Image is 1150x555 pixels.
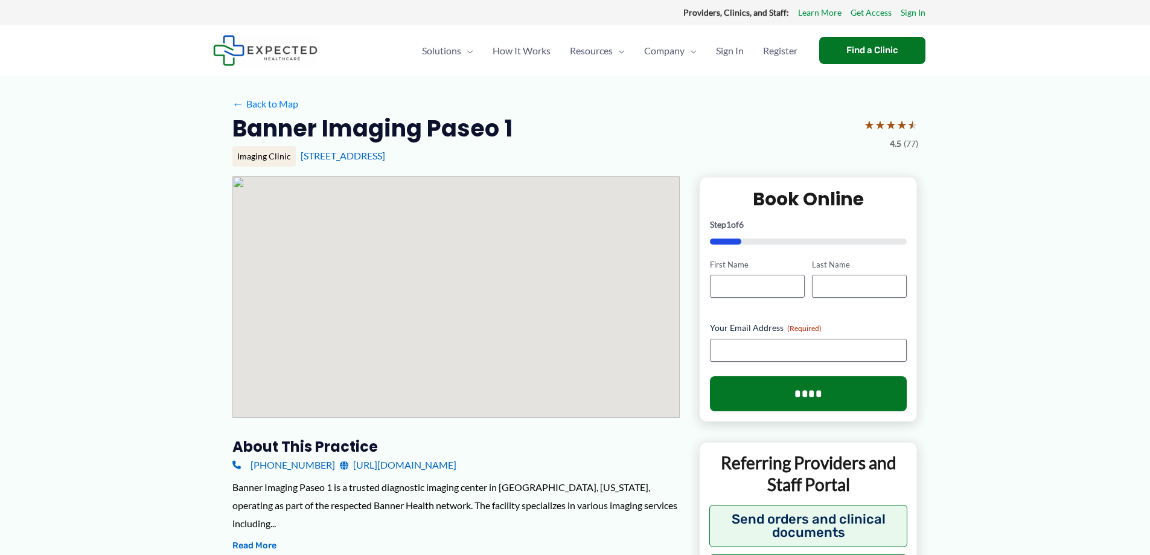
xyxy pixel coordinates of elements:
h2: Banner Imaging Paseo 1 [232,114,513,143]
a: Register [753,30,807,72]
span: 1 [726,219,731,229]
span: Menu Toggle [685,30,697,72]
div: Imaging Clinic [232,146,296,167]
div: Banner Imaging Paseo 1 is a trusted diagnostic imaging center in [GEOGRAPHIC_DATA], [US_STATE], o... [232,478,680,532]
p: Step of [710,220,907,229]
a: CompanyMenu Toggle [634,30,706,72]
span: (77) [904,136,918,152]
span: ★ [886,114,896,136]
span: ★ [896,114,907,136]
label: First Name [710,259,805,271]
span: 4.5 [890,136,901,152]
a: Find a Clinic [819,37,925,64]
button: Read More [232,539,276,553]
span: Menu Toggle [461,30,473,72]
a: Learn More [798,5,842,21]
p: Referring Providers and Staff Portal [709,452,908,496]
span: Menu Toggle [613,30,625,72]
a: ←Back to Map [232,95,298,113]
span: ← [232,98,244,109]
a: Sign In [901,5,925,21]
nav: Primary Site Navigation [412,30,807,72]
a: Sign In [706,30,753,72]
span: ★ [907,114,918,136]
span: How It Works [493,30,551,72]
span: Company [644,30,685,72]
span: Register [763,30,797,72]
span: Solutions [422,30,461,72]
h3: About this practice [232,437,680,456]
span: ★ [875,114,886,136]
a: SolutionsMenu Toggle [412,30,483,72]
span: 6 [739,219,744,229]
label: Last Name [812,259,907,271]
a: ResourcesMenu Toggle [560,30,634,72]
a: How It Works [483,30,560,72]
span: (Required) [787,324,822,333]
h2: Book Online [710,187,907,211]
a: [STREET_ADDRESS] [301,150,385,161]
a: Get Access [851,5,892,21]
button: Send orders and clinical documents [709,505,908,547]
label: Your Email Address [710,322,907,334]
span: Sign In [716,30,744,72]
span: Resources [570,30,613,72]
a: [URL][DOMAIN_NAME] [340,456,456,474]
span: ★ [864,114,875,136]
strong: Providers, Clinics, and Staff: [683,7,789,18]
img: Expected Healthcare Logo - side, dark font, small [213,35,318,66]
a: [PHONE_NUMBER] [232,456,335,474]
